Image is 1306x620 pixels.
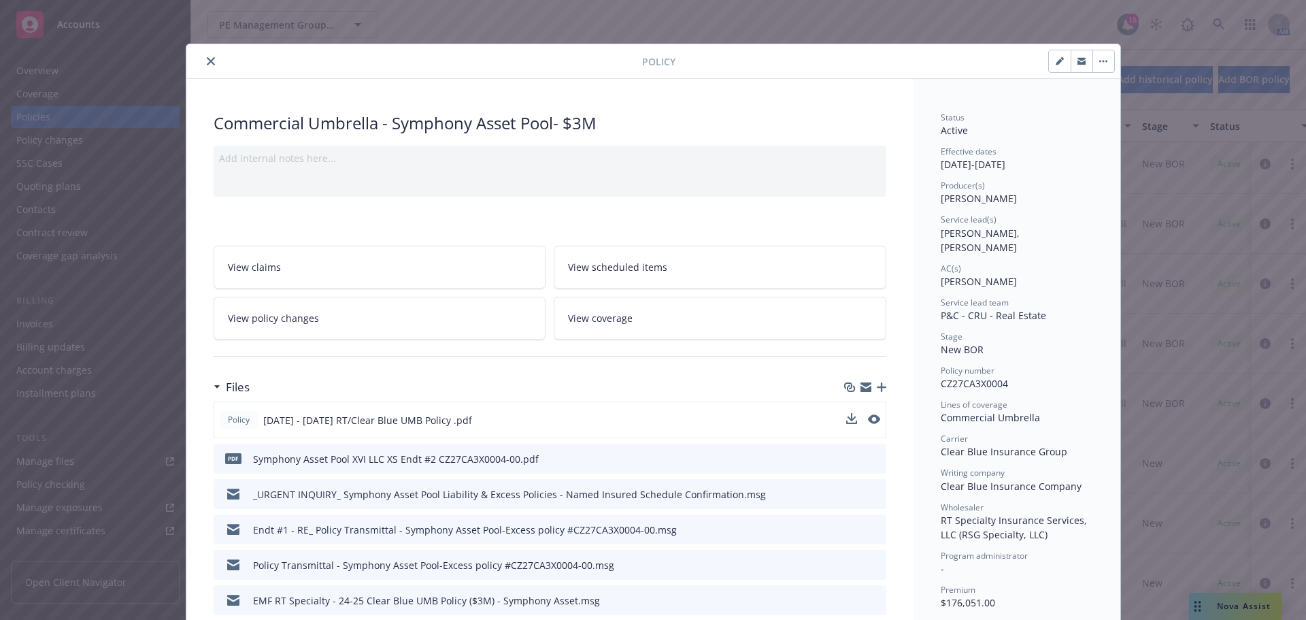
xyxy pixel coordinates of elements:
span: Writing company [941,467,1005,478]
span: AC(s) [941,263,961,274]
span: [DATE] - [DATE] RT/Clear Blue UMB Policy .pdf [263,413,472,427]
button: download file [847,593,858,608]
button: download file [846,413,857,424]
button: close [203,53,219,69]
span: View policy changes [228,311,319,325]
button: preview file [869,593,881,608]
h3: Files [226,378,250,396]
span: Clear Blue Insurance Company [941,480,1082,493]
span: Stage [941,331,962,342]
span: Lines of coverage [941,399,1007,410]
span: Wholesaler [941,502,984,513]
button: download file [847,558,858,572]
button: download file [846,413,857,427]
div: _URGENT INQUIRY_ Symphony Asset Pool Liability & Excess Policies - Named Insured Schedule Confirm... [253,487,766,502]
a: View coverage [554,297,886,340]
span: [PERSON_NAME], [PERSON_NAME] [941,227,1022,254]
a: View scheduled items [554,246,886,289]
span: Program administrator [941,550,1028,561]
div: Commercial Umbrella [941,410,1093,425]
span: Policy number [941,365,994,376]
span: View scheduled items [568,260,667,274]
span: RT Specialty Insurance Services, LLC (RSG Specialty, LLC) [941,514,1090,541]
div: Symphony Asset Pool XVI LLC XS Endt #2 CZ27CA3X0004-00.pdf [253,452,539,466]
div: Add internal notes here... [219,151,881,165]
span: - [941,562,944,575]
span: Clear Blue Insurance Group [941,445,1067,458]
span: [PERSON_NAME] [941,192,1017,205]
span: Service lead team [941,297,1009,308]
span: New BOR [941,343,984,356]
button: download file [847,452,858,466]
button: preview file [869,452,881,466]
button: preview file [869,487,881,502]
div: Files [214,378,250,396]
div: [DATE] - [DATE] [941,146,1093,172]
span: Premium [941,584,975,595]
span: Policy [225,414,252,426]
button: download file [847,487,858,502]
div: EMF RT Specialty - 24-25 Clear Blue UMB Policy ($3M) - Symphony Asset.msg [253,593,600,608]
button: preview file [869,523,881,537]
div: Policy Transmittal - Symphony Asset Pool-Excess policy #CZ27CA3X0004-00.msg [253,558,614,572]
span: Service lead(s) [941,214,997,225]
span: View claims [228,260,281,274]
span: P&C - CRU - Real Estate [941,309,1046,322]
span: Effective dates [941,146,997,157]
div: Commercial Umbrella - Symphony Asset Pool- $3M [214,112,886,135]
a: View claims [214,246,546,289]
span: Carrier [941,433,968,444]
span: View coverage [568,311,633,325]
div: Endt #1 - RE_ Policy Transmittal - Symphony Asset Pool-Excess policy #CZ27CA3X0004-00.msg [253,523,677,537]
a: View policy changes [214,297,546,340]
button: download file [847,523,858,537]
span: Status [941,112,965,123]
span: [PERSON_NAME] [941,275,1017,288]
span: CZ27CA3X0004 [941,377,1008,390]
span: $176,051.00 [941,596,995,609]
span: Producer(s) [941,180,985,191]
button: preview file [869,558,881,572]
span: Policy [642,54,675,69]
span: pdf [225,453,241,463]
button: preview file [868,414,880,424]
span: Active [941,124,968,137]
button: preview file [868,413,880,427]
